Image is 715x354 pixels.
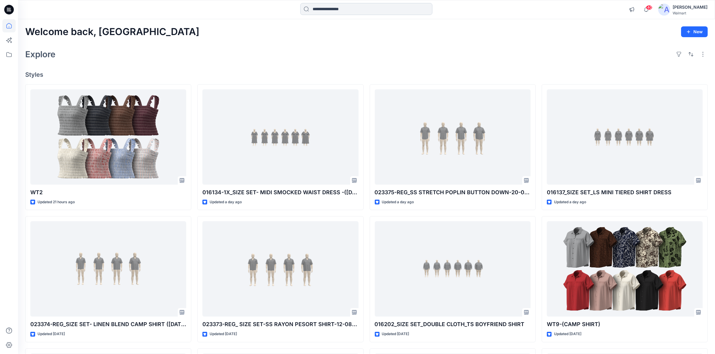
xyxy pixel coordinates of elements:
[681,26,708,37] button: New
[554,331,581,337] p: Updated [DATE]
[25,71,708,78] h4: Styles
[673,11,707,15] div: Walmart
[25,26,199,37] h2: Welcome back, [GEOGRAPHIC_DATA]
[673,4,707,11] div: [PERSON_NAME]
[547,89,703,185] a: 016137_SIZE SET_LS MINI TIERED SHIRT DRESS
[38,331,65,337] p: Updated [DATE]
[202,89,358,185] a: 016134-1X_SIZE SET- MIDI SMOCKED WAIST DRESS -(18-07-25)
[382,331,409,337] p: Updated [DATE]
[547,320,703,329] p: WT9-(CAMP SHIRT)
[210,199,242,205] p: Updated a day ago
[30,89,186,185] a: WT2
[30,188,186,197] p: WT2
[382,199,414,205] p: Updated a day ago
[210,331,237,337] p: Updated [DATE]
[30,320,186,329] p: 023374-REG_SIZE SET- LINEN BLEND CAMP SHIRT ([DATE])
[375,221,531,317] a: 016202_SIZE SET_DOUBLE CLOTH_TS BOYFRIEND SHIRT
[202,320,358,329] p: 023373-REG_ SIZE SET-SS RAYON PESORT SHIRT-12-08-25
[658,4,670,16] img: avatar
[375,188,531,197] p: 023375-REG_SS STRETCH POPLIN BUTTON DOWN-20-08-25
[375,320,531,329] p: 016202_SIZE SET_DOUBLE CLOTH_TS BOYFRIEND SHIRT
[202,188,358,197] p: 016134-1X_SIZE SET- MIDI SMOCKED WAIST DRESS -([DATE])
[375,89,531,185] a: 023375-REG_SS STRETCH POPLIN BUTTON DOWN-20-08-25
[25,49,56,59] h2: Explore
[38,199,75,205] p: Updated 21 hours ago
[30,221,186,317] a: 023374-REG_SIZE SET- LINEN BLEND CAMP SHIRT (12-08-25)
[202,221,358,317] a: 023373-REG_ SIZE SET-SS RAYON PESORT SHIRT-12-08-25
[554,199,586,205] p: Updated a day ago
[646,5,653,10] span: 40
[547,188,703,197] p: 016137_SIZE SET_LS MINI TIERED SHIRT DRESS
[547,221,703,317] a: WT9-(CAMP SHIRT)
